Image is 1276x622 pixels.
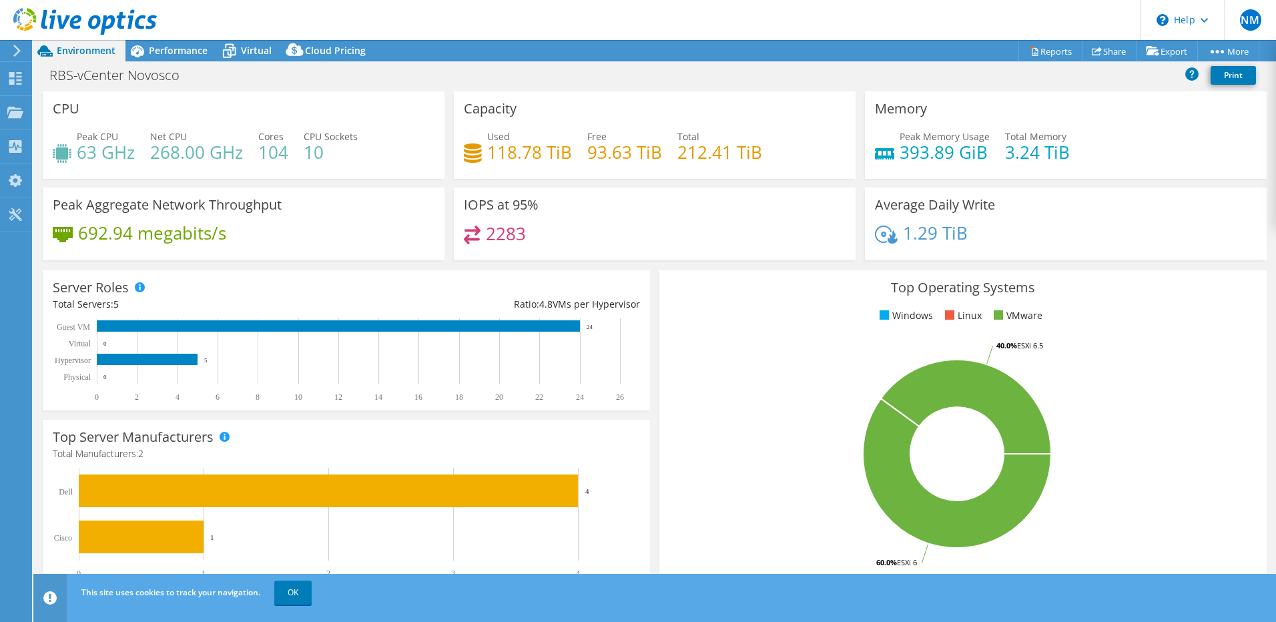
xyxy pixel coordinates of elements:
div: Total Servers: [53,297,346,312]
li: Windows [876,308,933,323]
span: NM [1240,9,1261,31]
tspan: ESXi 6 [897,557,917,567]
h3: Top Server Manufacturers [53,430,214,444]
h3: IOPS at 95% [464,198,539,212]
h4: 104 [258,145,288,160]
text: 2 [326,569,330,578]
h4: 1.29 TiB [903,226,968,240]
text: Physical [63,372,91,382]
h4: 10 [304,145,358,160]
h3: Top Operating Systems [669,280,1257,295]
tspan: 40.0% [996,340,1017,350]
span: CPU Sockets [304,130,358,143]
span: Cloud Pricing [305,44,366,57]
h4: 2283 [486,226,526,241]
h1: RBS-vCenter Novosco [43,68,200,83]
text: 1 [202,569,206,578]
text: 12 [334,392,342,402]
a: Share [1082,41,1137,61]
h4: 3.24 TiB [1005,145,1070,160]
h3: Server Roles [53,280,129,295]
li: VMware [990,308,1042,323]
text: 3 [451,569,455,578]
span: Virtual [241,44,272,57]
h4: 212.41 TiB [677,145,762,160]
text: 0 [103,340,107,347]
h4: 63 GHz [77,145,135,160]
h4: Total Manufacturers: [53,446,640,461]
text: 6 [216,392,220,402]
h3: Average Daily Write [875,198,995,212]
span: Used [487,130,510,143]
h3: Memory [875,101,927,116]
a: OK [274,581,312,605]
text: 1 [210,533,214,541]
span: This site uses cookies to track your navigation. [81,587,260,598]
h4: 393.89 GiB [900,145,990,160]
text: 22 [535,392,543,402]
text: 14 [374,392,382,402]
h3: CPU [53,101,79,116]
span: 4.8 [539,298,553,310]
span: Total [677,130,699,143]
text: 24 [587,324,593,330]
h3: Peak Aggregate Network Throughput [53,198,282,212]
text: 4 [576,569,580,578]
span: Peak CPU [77,130,118,143]
tspan: ESXi 6.5 [1017,340,1043,350]
text: 4 [176,392,180,402]
text: 5 [204,357,208,364]
text: Hypervisor [55,356,91,365]
h4: 118.78 TiB [487,145,572,160]
text: 18 [455,392,463,402]
text: 4 [585,487,589,495]
span: 2 [138,447,143,460]
svg: \n [1157,14,1169,26]
text: 10 [294,392,302,402]
h4: 692.94 megabits/s [78,226,226,240]
a: More [1197,41,1259,61]
text: 8 [256,392,260,402]
a: Print [1211,66,1256,85]
text: 2 [135,392,139,402]
span: Peak Memory Usage [900,130,990,143]
span: 5 [113,298,119,310]
a: Reports [1018,41,1082,61]
span: Total Memory [1005,130,1066,143]
h4: 93.63 TiB [587,145,662,160]
text: 0 [77,569,81,578]
span: Performance [149,44,208,57]
tspan: 60.0% [876,557,897,567]
h3: Capacity [464,101,517,116]
span: Cores [258,130,284,143]
div: Ratio: VMs per Hypervisor [346,297,640,312]
span: Environment [57,44,115,57]
text: 24 [576,392,584,402]
text: Guest VM [57,322,90,332]
text: 0 [95,392,99,402]
text: Cisco [54,533,72,543]
span: Net CPU [150,130,187,143]
li: Linux [942,308,982,323]
text: Virtual [69,339,91,348]
a: Export [1136,41,1198,61]
text: Dell [59,487,73,497]
text: 26 [616,392,624,402]
text: 0 [103,374,107,380]
span: Free [587,130,607,143]
h4: 268.00 GHz [150,145,243,160]
text: 16 [414,392,422,402]
text: 20 [495,392,503,402]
